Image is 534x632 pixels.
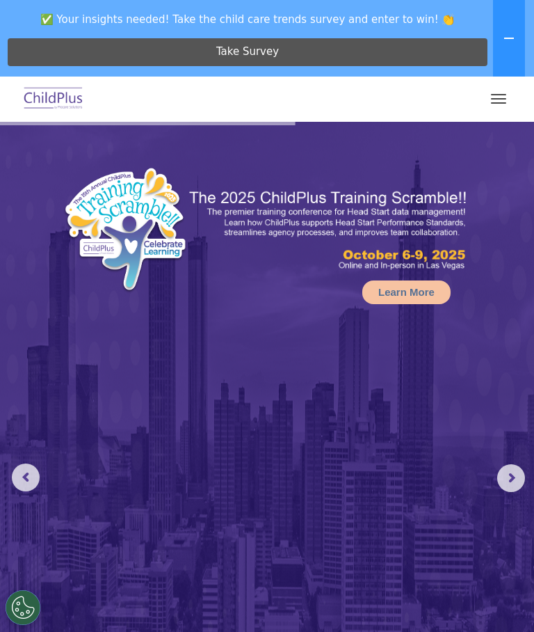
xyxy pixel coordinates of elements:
button: Cookies Settings [6,590,40,625]
a: Take Survey [8,38,487,66]
img: ChildPlus by Procare Solutions [21,83,86,116]
span: Take Survey [216,40,279,64]
a: Learn More [362,281,451,304]
span: ✅ Your insights needed! Take the child care trends survey and enter to win! 👏 [6,6,490,33]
